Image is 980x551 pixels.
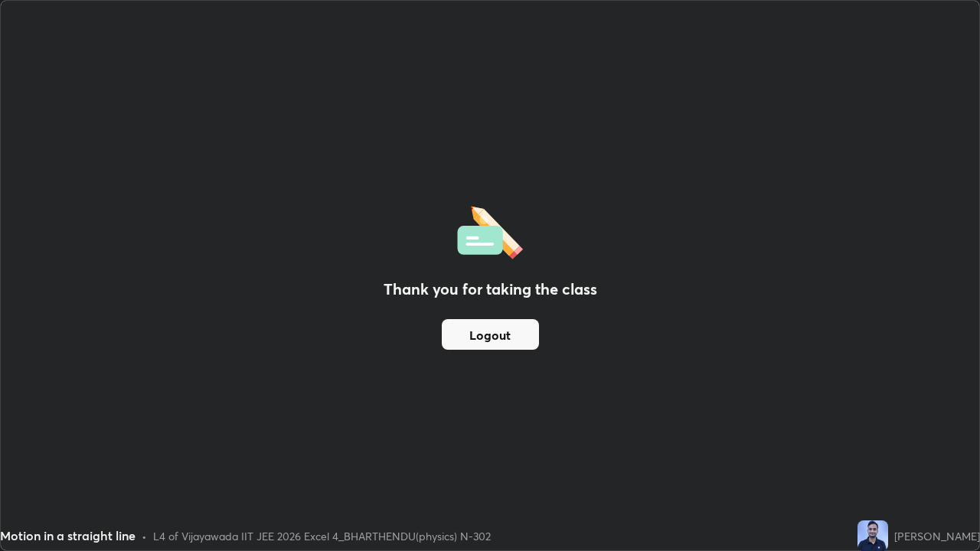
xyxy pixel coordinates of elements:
[442,319,539,350] button: Logout
[384,278,597,301] h2: Thank you for taking the class
[142,528,147,544] div: •
[857,520,888,551] img: 7bc280f4e9014d9eb32ed91180d13043.jpg
[894,528,980,544] div: [PERSON_NAME]
[153,528,491,544] div: L4 of Vijayawada IIT JEE 2026 Excel 4_BHARTHENDU(physics) N-302
[457,201,523,259] img: offlineFeedback.1438e8b3.svg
